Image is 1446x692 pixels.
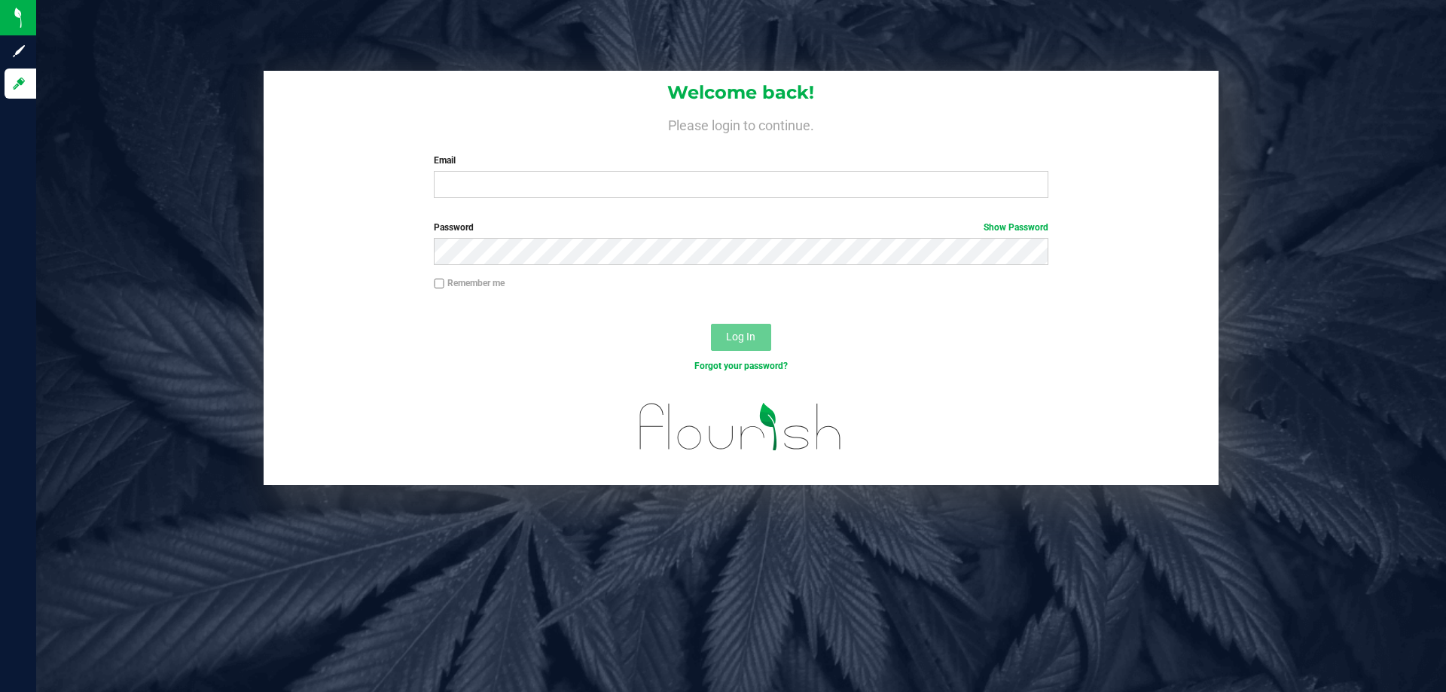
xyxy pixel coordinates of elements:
[11,44,26,59] inline-svg: Sign up
[434,222,474,233] span: Password
[434,279,444,289] input: Remember me
[694,361,788,371] a: Forgot your password?
[434,154,1048,167] label: Email
[726,331,755,343] span: Log In
[11,76,26,91] inline-svg: Log in
[711,324,771,351] button: Log In
[621,389,860,465] img: flourish_logo.svg
[264,114,1219,133] h4: Please login to continue.
[434,276,505,290] label: Remember me
[264,83,1219,102] h1: Welcome back!
[984,222,1048,233] a: Show Password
